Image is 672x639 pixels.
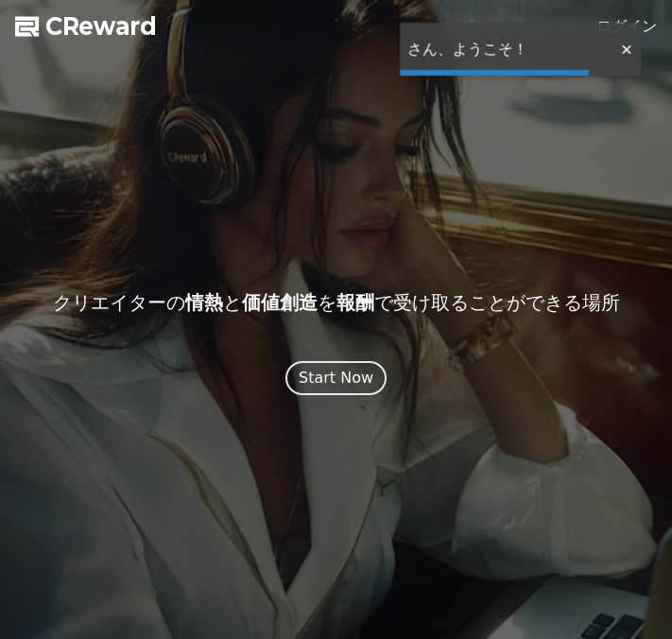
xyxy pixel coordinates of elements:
[285,369,387,387] a: Start Now
[242,291,318,314] span: 価値創造
[15,11,157,42] a: CReward
[299,367,373,389] div: Start Now
[596,15,657,38] a: ログイン
[285,361,387,395] button: Start Now
[336,291,374,314] span: 報酬
[38,289,635,316] p: クリエイターの と を で受け取ることができる場所
[185,291,223,314] span: 情熱
[45,11,157,42] span: CReward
